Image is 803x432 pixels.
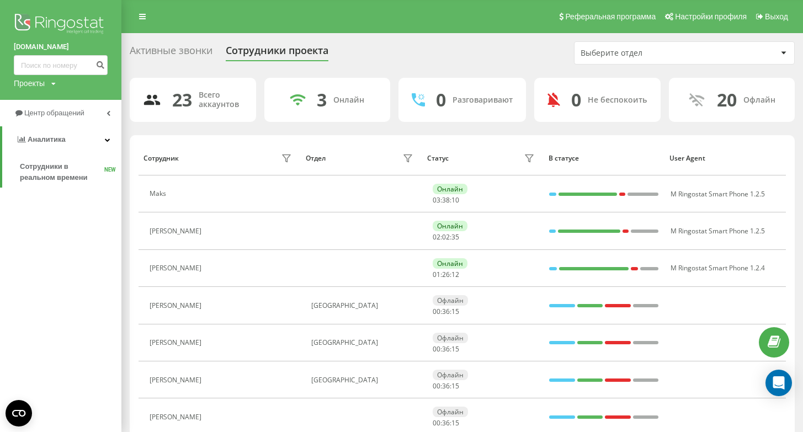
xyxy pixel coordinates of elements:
[150,190,169,198] div: Maks
[427,154,449,162] div: Статус
[433,233,459,241] div: : :
[317,89,327,110] div: 3
[433,333,468,343] div: Офлайн
[433,271,459,279] div: : :
[433,221,467,231] div: Онлайн
[442,270,450,279] span: 26
[581,49,712,58] div: Выберите отдел
[311,376,416,384] div: [GEOGRAPHIC_DATA]
[14,78,45,89] div: Проекты
[442,418,450,428] span: 36
[6,400,32,426] button: Open CMP widget
[451,195,459,205] span: 10
[306,154,326,162] div: Отдел
[669,154,780,162] div: User Agent
[571,89,581,110] div: 0
[433,370,468,380] div: Офлайн
[765,370,792,396] div: Open Intercom Messenger
[433,232,440,242] span: 02
[453,95,513,105] div: Разговаривают
[451,381,459,391] span: 15
[433,344,440,354] span: 00
[743,95,775,105] div: Офлайн
[442,307,450,316] span: 36
[433,307,440,316] span: 00
[311,302,416,310] div: [GEOGRAPHIC_DATA]
[14,11,108,39] img: Ringostat logo
[333,95,364,105] div: Онлайн
[765,12,788,21] span: Выход
[150,376,204,384] div: [PERSON_NAME]
[2,126,121,153] a: Аналитика
[150,264,204,272] div: [PERSON_NAME]
[311,339,416,346] div: [GEOGRAPHIC_DATA]
[442,381,450,391] span: 36
[717,89,737,110] div: 20
[433,258,467,269] div: Онлайн
[565,12,656,21] span: Реферальная программа
[433,419,459,427] div: : :
[675,12,747,21] span: Настройки профиля
[150,339,204,346] div: [PERSON_NAME]
[226,45,328,62] div: Сотрудники проекта
[28,135,66,143] span: Аналитика
[433,295,468,306] div: Офлайн
[150,302,204,310] div: [PERSON_NAME]
[451,232,459,242] span: 35
[433,407,468,417] div: Офлайн
[451,418,459,428] span: 15
[588,95,647,105] div: Не беспокоить
[549,154,660,162] div: В статусе
[671,226,765,236] span: M Ringostat Smart Phone 1.2.5
[433,418,440,428] span: 00
[671,263,765,273] span: M Ringostat Smart Phone 1.2.4
[433,195,440,205] span: 03
[442,232,450,242] span: 02
[433,184,467,194] div: Онлайн
[143,154,179,162] div: Сотрудник
[130,45,212,62] div: Активные звонки
[150,227,204,235] div: [PERSON_NAME]
[150,413,204,421] div: [PERSON_NAME]
[442,344,450,354] span: 36
[433,345,459,353] div: : :
[14,41,108,52] a: [DOMAIN_NAME]
[433,308,459,316] div: : :
[433,196,459,204] div: : :
[20,161,104,183] span: Сотрудники в реальном времени
[451,307,459,316] span: 15
[24,109,84,117] span: Центр обращений
[20,157,121,188] a: Сотрудники в реальном времениNEW
[451,344,459,354] span: 15
[442,195,450,205] span: 38
[451,270,459,279] span: 12
[172,89,192,110] div: 23
[199,90,243,109] div: Всего аккаунтов
[433,382,459,390] div: : :
[433,270,440,279] span: 01
[671,189,765,199] span: M Ringostat Smart Phone 1.2.5
[433,381,440,391] span: 00
[436,89,446,110] div: 0
[14,55,108,75] input: Поиск по номеру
